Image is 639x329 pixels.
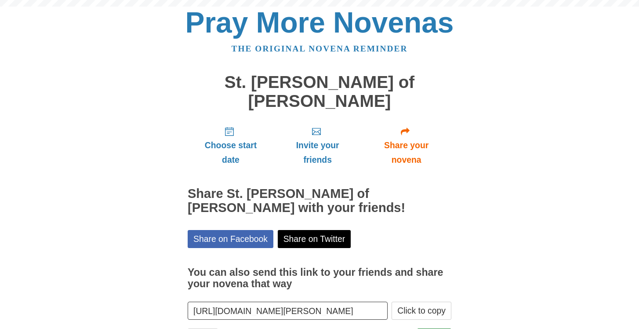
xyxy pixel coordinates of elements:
span: Choose start date [196,138,265,167]
a: The original novena reminder [232,44,408,53]
span: Share your novena [370,138,443,167]
button: Click to copy [392,302,451,320]
h1: St. [PERSON_NAME] of [PERSON_NAME] [188,73,451,110]
a: Share on Twitter [278,230,351,248]
h2: Share St. [PERSON_NAME] of [PERSON_NAME] with your friends! [188,187,451,215]
a: Invite your friends [274,119,361,172]
a: Share on Facebook [188,230,273,248]
span: Invite your friends [283,138,352,167]
a: Pray More Novenas [185,6,454,39]
h3: You can also send this link to your friends and share your novena that way [188,267,451,289]
a: Choose start date [188,119,274,172]
a: Share your novena [361,119,451,172]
